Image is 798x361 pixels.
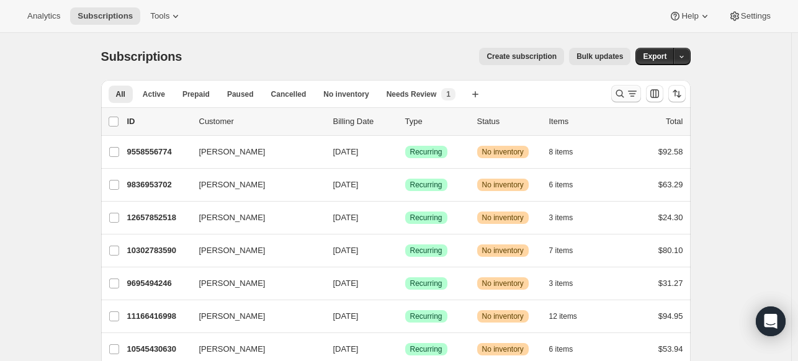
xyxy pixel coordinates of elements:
[20,7,68,25] button: Analytics
[192,274,316,293] button: [PERSON_NAME]
[127,277,189,290] p: 9695494246
[549,213,573,223] span: 3 items
[199,343,266,355] span: [PERSON_NAME]
[482,180,524,190] span: No inventory
[192,339,316,359] button: [PERSON_NAME]
[549,180,573,190] span: 6 items
[199,244,266,257] span: [PERSON_NAME]
[741,11,771,21] span: Settings
[549,311,577,321] span: 12 items
[150,11,169,21] span: Tools
[549,341,587,358] button: 6 items
[611,85,641,102] button: Search and filter results
[192,142,316,162] button: [PERSON_NAME]
[127,143,683,161] div: 9558556774[PERSON_NAME][DATE]SuccessRecurringWarningNo inventory8 items$92.58
[127,209,683,226] div: 12657852518[PERSON_NAME][DATE]SuccessRecurringWarningNo inventory3 items$24.30
[658,344,683,354] span: $53.94
[410,246,442,256] span: Recurring
[199,115,323,128] p: Customer
[465,86,485,103] button: Create new view
[127,179,189,191] p: 9836953702
[127,115,683,128] div: IDCustomerBilling DateTypeStatusItemsTotal
[549,246,573,256] span: 7 items
[333,213,359,222] span: [DATE]
[127,341,683,358] div: 10545430630[PERSON_NAME][DATE]SuccessRecurringWarningNo inventory6 items$53.94
[127,343,189,355] p: 10545430630
[658,180,683,189] span: $63.29
[405,115,467,128] div: Type
[333,246,359,255] span: [DATE]
[668,85,686,102] button: Sort the results
[333,279,359,288] span: [DATE]
[333,147,359,156] span: [DATE]
[482,344,524,354] span: No inventory
[127,242,683,259] div: 10302783590[PERSON_NAME][DATE]SuccessRecurringWarningNo inventory7 items$80.10
[323,89,369,99] span: No inventory
[127,115,189,128] p: ID
[192,306,316,326] button: [PERSON_NAME]
[658,311,683,321] span: $94.95
[127,146,189,158] p: 9558556774
[410,180,442,190] span: Recurring
[549,308,591,325] button: 12 items
[446,89,451,99] span: 1
[192,175,316,195] button: [PERSON_NAME]
[549,176,587,194] button: 6 items
[482,279,524,288] span: No inventory
[482,311,524,321] span: No inventory
[387,89,437,99] span: Needs Review
[127,275,683,292] div: 9695494246[PERSON_NAME][DATE]SuccessRecurringWarningNo inventory3 items$31.27
[549,143,587,161] button: 8 items
[333,180,359,189] span: [DATE]
[199,179,266,191] span: [PERSON_NAME]
[482,213,524,223] span: No inventory
[661,7,718,25] button: Help
[199,277,266,290] span: [PERSON_NAME]
[482,246,524,256] span: No inventory
[127,310,189,323] p: 11166416998
[549,209,587,226] button: 3 items
[199,146,266,158] span: [PERSON_NAME]
[192,208,316,228] button: [PERSON_NAME]
[666,115,683,128] p: Total
[549,147,573,157] span: 8 items
[182,89,210,99] span: Prepaid
[116,89,125,99] span: All
[78,11,133,21] span: Subscriptions
[199,212,266,224] span: [PERSON_NAME]
[549,344,573,354] span: 6 items
[199,310,266,323] span: [PERSON_NAME]
[127,308,683,325] div: 11166416998[PERSON_NAME][DATE]SuccessRecurringWarningNo inventory12 items$94.95
[681,11,698,21] span: Help
[756,306,786,336] div: Open Intercom Messenger
[70,7,140,25] button: Subscriptions
[127,244,189,257] p: 10302783590
[410,147,442,157] span: Recurring
[549,115,611,128] div: Items
[333,344,359,354] span: [DATE]
[658,147,683,156] span: $92.58
[658,279,683,288] span: $31.27
[549,279,573,288] span: 3 items
[479,48,564,65] button: Create subscription
[549,242,587,259] button: 7 items
[101,50,182,63] span: Subscriptions
[635,48,674,65] button: Export
[143,89,165,99] span: Active
[27,11,60,21] span: Analytics
[721,7,778,25] button: Settings
[569,48,630,65] button: Bulk updates
[333,115,395,128] p: Billing Date
[576,51,623,61] span: Bulk updates
[658,246,683,255] span: $80.10
[486,51,557,61] span: Create subscription
[333,311,359,321] span: [DATE]
[127,176,683,194] div: 9836953702[PERSON_NAME][DATE]SuccessRecurringWarningNo inventory6 items$63.29
[227,89,254,99] span: Paused
[143,7,189,25] button: Tools
[410,344,442,354] span: Recurring
[192,241,316,261] button: [PERSON_NAME]
[127,212,189,224] p: 12657852518
[410,311,442,321] span: Recurring
[482,147,524,157] span: No inventory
